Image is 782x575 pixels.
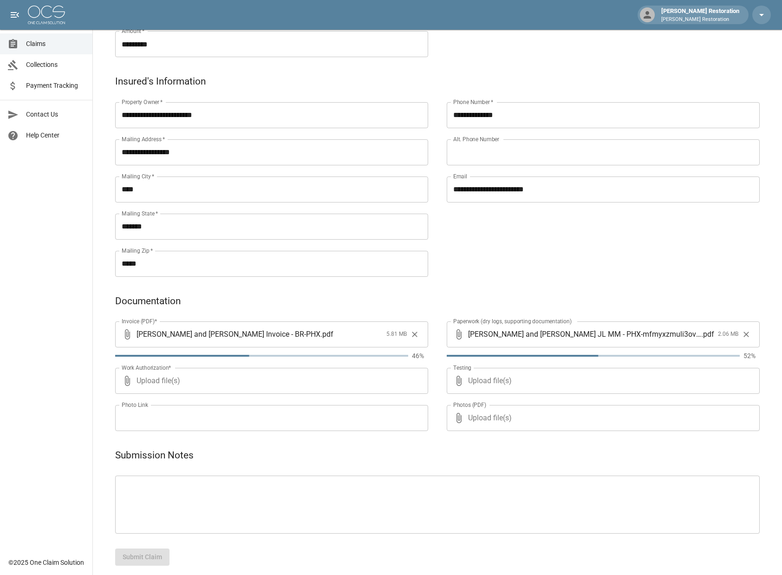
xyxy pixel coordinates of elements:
span: . pdf [701,329,714,340]
span: Claims [26,39,85,49]
label: Testing [453,364,471,372]
div: [PERSON_NAME] Restoration [658,7,743,23]
span: Upload file(s) [137,368,403,394]
p: 52% [743,351,760,360]
span: 2.06 MB [718,330,738,339]
label: Alt. Phone Number [453,135,499,143]
label: Mailing Address [122,135,165,143]
button: Clear [739,327,753,341]
span: Collections [26,60,85,70]
label: Mailing Zip [122,247,153,255]
label: Amount [122,27,145,35]
span: 5.81 MB [386,330,407,339]
p: [PERSON_NAME] Restoration [661,16,739,24]
div: © 2025 One Claim Solution [8,558,84,567]
label: Photo Link [122,401,148,409]
label: Mailing State [122,209,158,217]
label: Mailing City [122,172,155,180]
button: open drawer [6,6,24,24]
label: Photos (PDF) [453,401,486,409]
label: Paperwork (dry logs, supporting documentation) [453,317,572,325]
p: 46% [412,351,428,360]
span: Upload file(s) [468,368,735,394]
span: Upload file(s) [468,405,735,431]
span: . pdf [320,329,333,340]
label: Invoice (PDF)* [122,317,157,325]
span: Contact Us [26,110,85,119]
span: Help Center [26,131,85,140]
label: Email [453,172,467,180]
span: [PERSON_NAME] and [PERSON_NAME] JL MM - PHX-mfmyxzmuli3ovvf9 [468,329,701,340]
span: [PERSON_NAME] and [PERSON_NAME] Invoice - BR-PHX [137,329,320,340]
img: ocs-logo-white-transparent.png [28,6,65,24]
label: Work Authorization* [122,364,171,372]
span: Payment Tracking [26,81,85,91]
label: Property Owner [122,98,163,106]
button: Clear [408,327,422,341]
label: Phone Number [453,98,493,106]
